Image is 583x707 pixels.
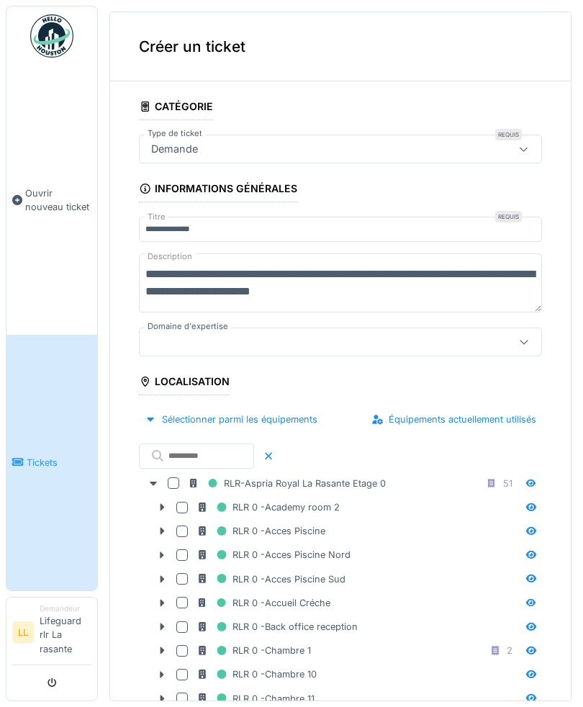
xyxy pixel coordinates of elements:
[110,12,571,81] div: Créer un ticket
[6,66,97,335] a: Ouvrir nouveau ticket
[145,211,168,223] label: Titre
[196,618,358,636] div: RLR 0 -Back office reception
[507,644,512,657] div: 2
[495,129,522,140] div: Requis
[25,186,91,214] span: Ouvrir nouveau ticket
[139,410,323,429] div: Sélectionner parmi les équipements
[145,141,204,157] div: Demande
[139,96,213,120] div: Catégorie
[196,641,311,659] div: RLR 0 -Chambre 1
[139,371,230,395] div: Localisation
[12,603,91,665] a: LL DemandeurLifeguard rlr La rasante
[196,546,351,564] div: RLR 0 -Acces Piscine Nord
[40,603,91,614] div: Demandeur
[495,211,522,222] div: Requis
[196,570,345,588] div: RLR 0 -Acces Piscine Sud
[196,522,325,540] div: RLR 0 -Acces Piscine
[139,178,297,202] div: Informations générales
[27,456,91,469] span: Tickets
[196,665,317,683] div: RLR 0 -Chambre 10
[145,127,205,140] label: Type de ticket
[503,477,512,490] div: 51
[196,594,330,612] div: RLR 0 -Accueil Créche
[40,603,91,662] li: Lifeguard rlr La rasante
[6,335,97,590] a: Tickets
[188,474,386,492] div: RLR-Aspria Royal La Rasante Etage 0
[366,410,542,429] div: Équipements actuellement utilisés
[196,498,340,516] div: RLR 0 -Academy room 2
[12,621,34,643] li: LL
[30,14,73,58] img: Badge_color-CXgf-gQk.svg
[145,320,231,333] label: Domaine d'expertise
[145,248,195,266] label: Description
